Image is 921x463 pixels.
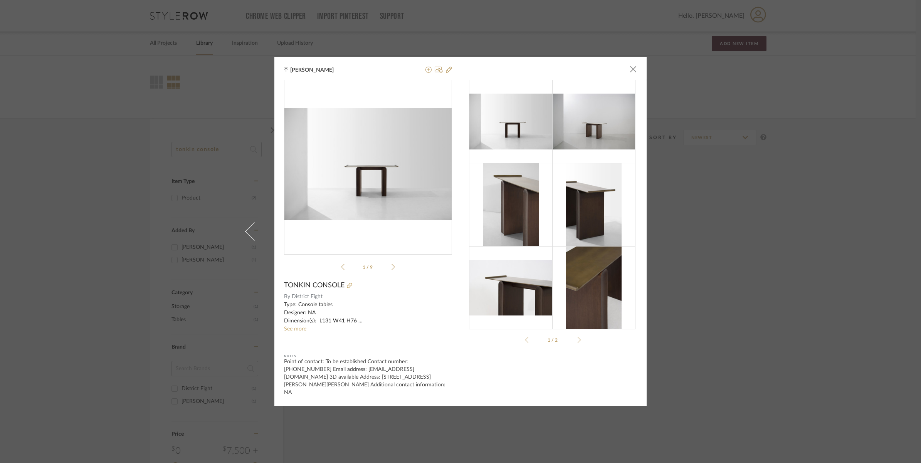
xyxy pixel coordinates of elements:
[363,265,366,270] span: 1
[552,94,635,149] img: 36a8e185-dd15-457a-9557-471ceecf9eb3_216x216.jpg
[370,265,374,270] span: 9
[292,293,452,301] span: District Eight
[284,301,452,325] div: Type: Console tables Designer: NA Dimension(s): L131 W41 H76 Material/Finishes: Timber Finishing ...
[469,260,553,315] img: e8f21ed3-4cda-48e8-910d-b3a68ddb9e45_216x216.jpg
[284,281,345,290] span: TONKIN CONSOLE
[290,67,346,74] span: [PERSON_NAME]
[483,163,538,246] img: f5083d52-df2e-40e9-a514-993540bfb7e9_216x216.jpg
[536,336,570,344] div: 1/2
[566,163,622,246] img: 57abb4ba-637c-4065-af2f-714d10696833_216x216.jpg
[284,108,452,220] img: 26a4dca1-d90a-4c4a-b1aa-10be1e8513df_436x436.jpg
[366,265,370,270] span: /
[284,352,452,360] div: Notes
[284,326,306,332] a: See more
[625,62,641,77] button: Close
[284,293,290,301] span: By
[566,246,622,329] img: 33924fe8-5b04-4499-8a6d-4c802a9bf605_216x216.jpg
[469,94,553,149] img: 26a4dca1-d90a-4c4a-b1aa-10be1e8513df_216x216.jpg
[284,358,452,396] div: Point of contact: To be established Contact number: [PHONE_NUMBER] Email address: [EMAIL_ADDRESS]...
[284,80,452,248] div: 0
